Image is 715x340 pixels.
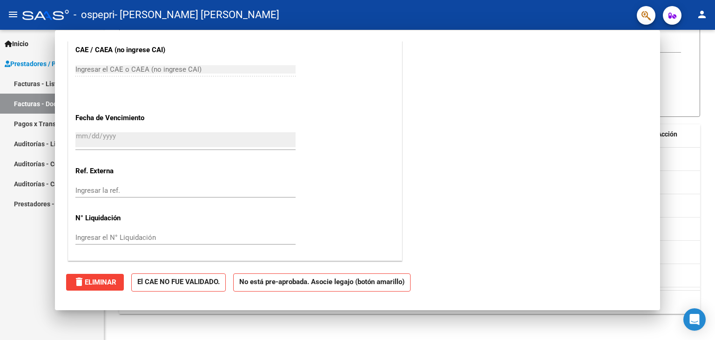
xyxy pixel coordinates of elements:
[75,113,171,123] p: Fecha de Vencimiento
[657,130,677,138] span: Acción
[74,278,116,286] span: Eliminar
[5,39,28,49] span: Inicio
[131,273,226,292] strong: El CAE NO FUE VALIDADO.
[75,45,171,55] p: CAE / CAEA (no ingrese CAI)
[7,9,19,20] mat-icon: menu
[74,5,115,25] span: - ospepri
[233,273,411,292] strong: No está pre-aprobada. Asocie legajo (botón amarillo)
[5,59,89,69] span: Prestadores / Proveedores
[75,213,171,224] p: N° Liquidación
[66,274,124,291] button: Eliminar
[683,308,706,331] div: Open Intercom Messenger
[115,5,279,25] span: - [PERSON_NAME] [PERSON_NAME]
[696,9,708,20] mat-icon: person
[654,124,700,144] datatable-header-cell: Acción
[75,166,171,177] p: Ref. Externa
[74,276,85,287] mat-icon: delete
